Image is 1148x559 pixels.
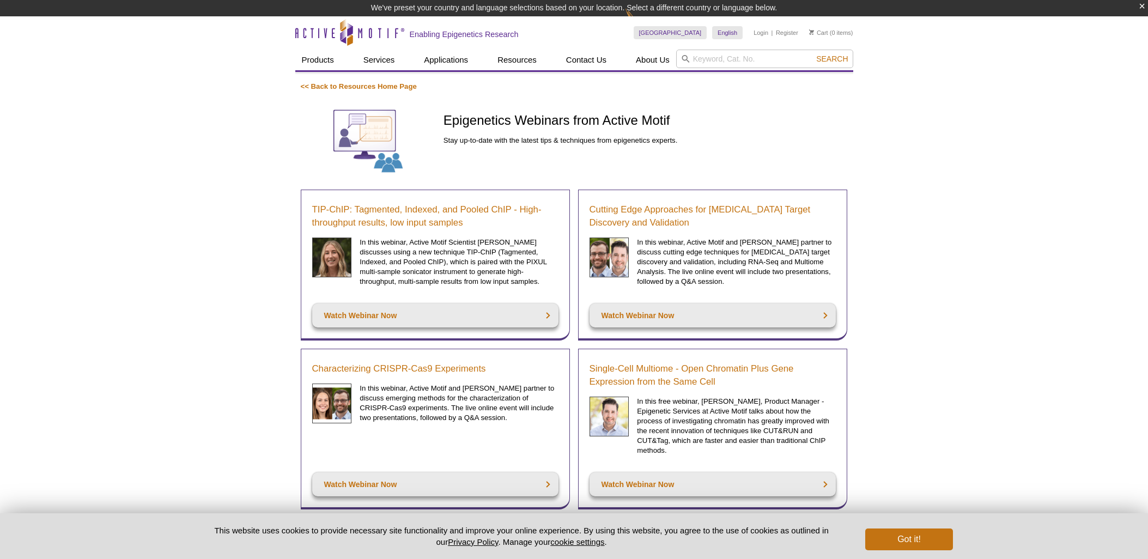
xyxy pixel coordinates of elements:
[629,50,676,70] a: About Us
[448,537,498,546] a: Privacy Policy
[360,384,558,423] p: In this webinar, Active Motif and [PERSON_NAME] partner to discuss emerging methods for the chara...
[301,102,435,179] img: Webinars
[754,29,768,37] a: Login
[312,472,558,496] a: Watch Webinar Now
[312,303,558,327] a: Watch Webinar Now
[625,8,654,34] img: Change Here
[312,384,352,423] img: CRISPR Webinar
[444,113,848,129] h1: Epigenetics Webinars from Active Motif
[809,26,853,39] li: (0 items)
[590,472,836,496] a: Watch Webinar Now
[865,528,952,550] button: Got it!
[813,54,851,64] button: Search
[637,238,835,287] p: In this webinar, Active Motif and [PERSON_NAME] partner to discuss cutting edge techniques for [M...
[312,203,558,229] a: TIP-ChIP: Tagmented, Indexed, and Pooled ChIP - High-throughput results, low input samples
[590,203,836,229] a: Cutting Edge Approaches for [MEDICAL_DATA] Target Discovery and Validation
[417,50,475,70] a: Applications
[410,29,519,39] h2: Enabling Epigenetics Research
[590,303,836,327] a: Watch Webinar Now
[491,50,543,70] a: Resources
[634,26,707,39] a: [GEOGRAPHIC_DATA]
[816,54,848,63] span: Search
[196,525,848,548] p: This website uses cookies to provide necessary site functionality and improve your online experie...
[312,238,352,277] img: Sarah Traynor headshot
[590,397,629,436] img: Single-Cell Multiome Webinar
[809,29,814,35] img: Your Cart
[357,50,402,70] a: Services
[637,397,835,455] p: In this free webinar, [PERSON_NAME], Product Manager - Epigenetic Services at Active Motif talks ...
[444,136,848,145] p: Stay up-to-date with the latest tips & techniques from epigenetics experts.
[590,238,629,277] img: Cancer Discovery Webinar
[772,26,773,39] li: |
[301,82,417,90] a: << Back to Resources Home Page
[712,26,743,39] a: English
[550,537,604,546] button: cookie settings
[360,238,558,287] p: In this webinar, Active Motif Scientist [PERSON_NAME] discusses using a new technique TIP-ChIP (T...
[560,50,613,70] a: Contact Us
[676,50,853,68] input: Keyword, Cat. No.
[312,362,486,375] a: Characterizing CRISPR-Cas9 Experiments
[590,362,836,388] a: Single-Cell Multiome - Open Chromatin Plus Gene Expression from the Same Cell
[809,29,828,37] a: Cart
[295,50,341,70] a: Products
[776,29,798,37] a: Register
